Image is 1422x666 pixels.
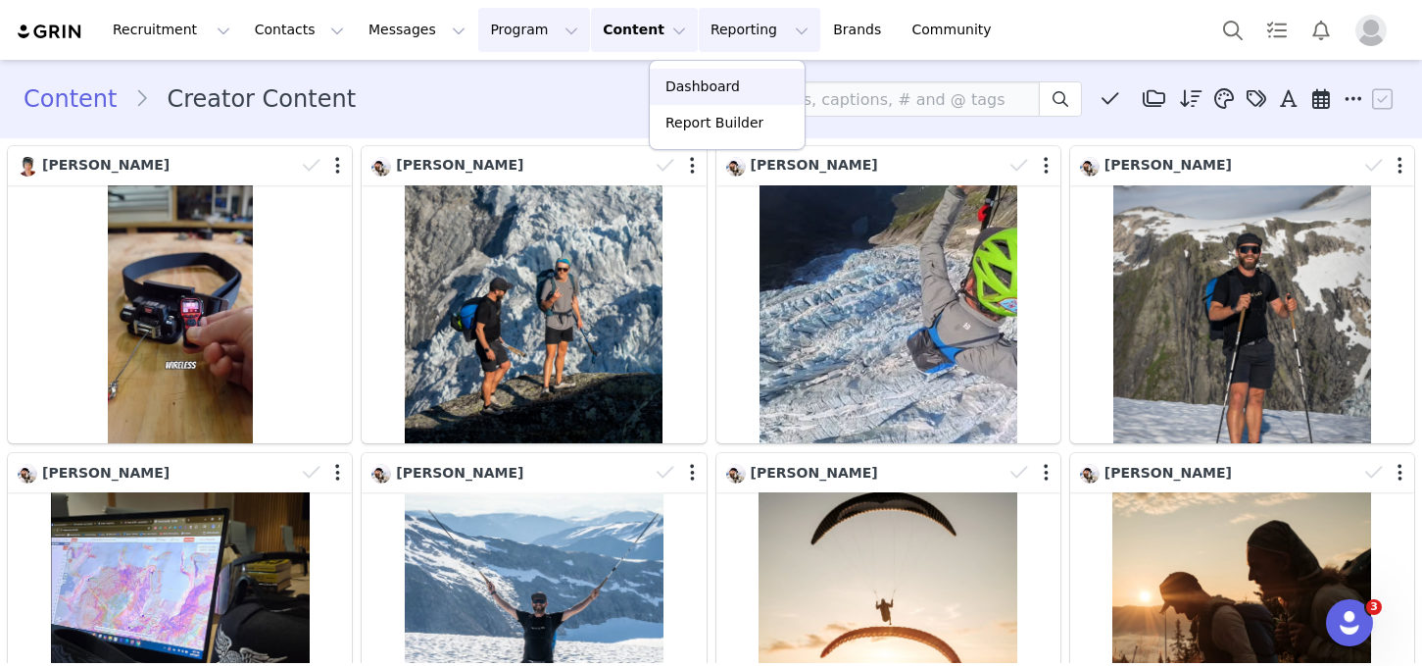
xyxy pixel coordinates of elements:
button: Profile [1344,15,1406,46]
span: [PERSON_NAME] [42,465,170,481]
button: Contacts [243,8,356,52]
input: Search labels, captions, # and @ tags [697,81,1040,117]
span: [PERSON_NAME] [751,157,878,173]
a: Community [901,8,1012,52]
img: 237c6dde-e033-475a-ad80-33664fc363f4.jpg [18,157,37,177]
span: [PERSON_NAME] [1104,157,1232,173]
img: 305c7190-0426-4c7e-aa8e-707faa8643bb--s.jpg [371,464,391,484]
span: [PERSON_NAME] [396,157,523,173]
button: Program [478,8,590,52]
a: Brands [821,8,899,52]
button: Messages [357,8,477,52]
img: placeholder-profile.jpg [1355,15,1387,46]
button: Reporting [699,8,820,52]
button: Content [591,8,698,52]
iframe: Intercom live chat [1326,599,1373,646]
button: Recruitment [101,8,242,52]
span: [PERSON_NAME] [42,157,170,173]
a: Content [24,81,134,117]
img: grin logo [16,23,84,41]
img: 305c7190-0426-4c7e-aa8e-707faa8643bb--s.jpg [18,464,37,484]
img: 305c7190-0426-4c7e-aa8e-707faa8643bb--s.jpg [726,157,746,177]
button: Search [1211,8,1254,52]
button: Notifications [1299,8,1343,52]
a: Tasks [1255,8,1299,52]
span: [PERSON_NAME] [751,465,878,481]
span: 3 [1366,599,1382,615]
img: 305c7190-0426-4c7e-aa8e-707faa8643bb--s.jpg [1080,157,1100,177]
span: [PERSON_NAME] [396,465,523,481]
img: 305c7190-0426-4c7e-aa8e-707faa8643bb--s.jpg [1080,464,1100,484]
span: [PERSON_NAME] [1104,465,1232,481]
img: 305c7190-0426-4c7e-aa8e-707faa8643bb--s.jpg [726,464,746,484]
img: 305c7190-0426-4c7e-aa8e-707faa8643bb--s.jpg [371,157,391,177]
p: Report Builder [665,113,763,133]
p: Dashboard [665,77,740,97]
